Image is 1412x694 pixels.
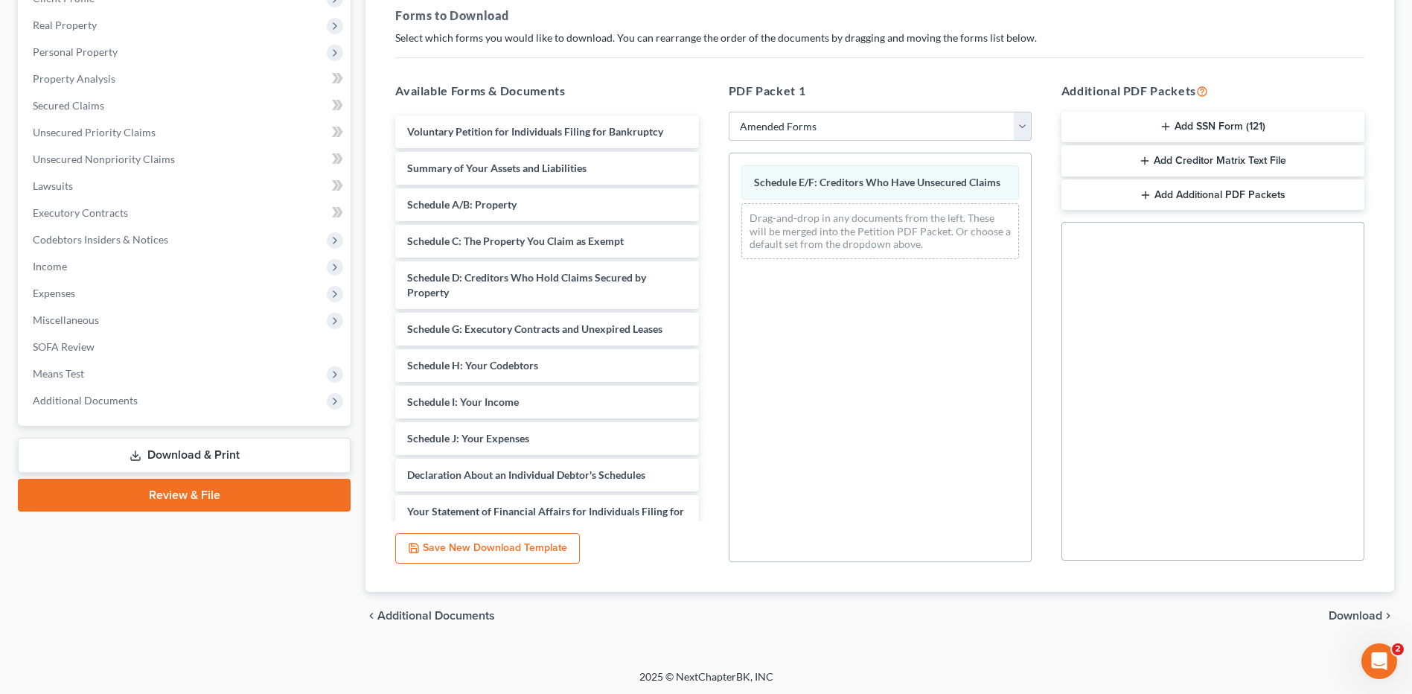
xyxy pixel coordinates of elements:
[33,126,156,139] span: Unsecured Priority Claims
[1061,82,1364,100] h5: Additional PDF Packets
[407,162,587,174] span: Summary of Your Assets and Liabilities
[33,19,97,31] span: Real Property
[33,153,175,165] span: Unsecured Nonpriority Claims
[21,119,351,146] a: Unsecured Priority Claims
[1329,610,1394,622] button: Download chevron_right
[754,176,1000,188] span: Schedule E/F: Creditors Who Have Unsecured Claims
[33,72,115,85] span: Property Analysis
[21,200,351,226] a: Executory Contracts
[741,203,1019,259] div: Drag-and-drop in any documents from the left. These will be merged into the Petition PDF Packet. ...
[21,66,351,92] a: Property Analysis
[1382,610,1394,622] i: chevron_right
[21,334,351,360] a: SOFA Review
[1329,610,1382,622] span: Download
[407,125,663,138] span: Voluntary Petition for Individuals Filing for Bankruptcy
[395,7,1364,25] h5: Forms to Download
[33,367,84,380] span: Means Test
[21,92,351,119] a: Secured Claims
[407,359,538,372] span: Schedule H: Your Codebtors
[729,82,1032,100] h5: PDF Packet 1
[395,31,1364,45] p: Select which forms you would like to download. You can rearrange the order of the documents by dr...
[33,179,73,192] span: Lawsuits
[407,432,529,445] span: Schedule J: Your Expenses
[407,271,646,299] span: Schedule D: Creditors Who Hold Claims Secured by Property
[407,395,519,408] span: Schedule I: Your Income
[33,99,104,112] span: Secured Claims
[33,340,95,353] span: SOFA Review
[33,260,67,273] span: Income
[407,505,684,532] span: Your Statement of Financial Affairs for Individuals Filing for Bankruptcy
[365,610,377,622] i: chevron_left
[1061,112,1364,143] button: Add SSN Form (121)
[377,610,495,622] span: Additional Documents
[33,206,128,219] span: Executory Contracts
[407,198,517,211] span: Schedule A/B: Property
[33,287,75,299] span: Expenses
[1061,145,1364,176] button: Add Creditor Matrix Text File
[395,82,698,100] h5: Available Forms & Documents
[407,468,645,481] span: Declaration About an Individual Debtor's Schedules
[33,394,138,407] span: Additional Documents
[1061,179,1364,211] button: Add Additional PDF Packets
[407,322,662,335] span: Schedule G: Executory Contracts and Unexpired Leases
[365,610,495,622] a: chevron_left Additional Documents
[395,533,580,564] button: Save New Download Template
[18,438,351,473] a: Download & Print
[1392,643,1404,655] span: 2
[33,45,118,58] span: Personal Property
[18,479,351,512] a: Review & File
[407,235,624,247] span: Schedule C: The Property You Claim as Exempt
[33,233,168,246] span: Codebtors Insiders & Notices
[1361,643,1397,679] iframe: Intercom live chat
[33,313,99,326] span: Miscellaneous
[21,146,351,173] a: Unsecured Nonpriority Claims
[21,173,351,200] a: Lawsuits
